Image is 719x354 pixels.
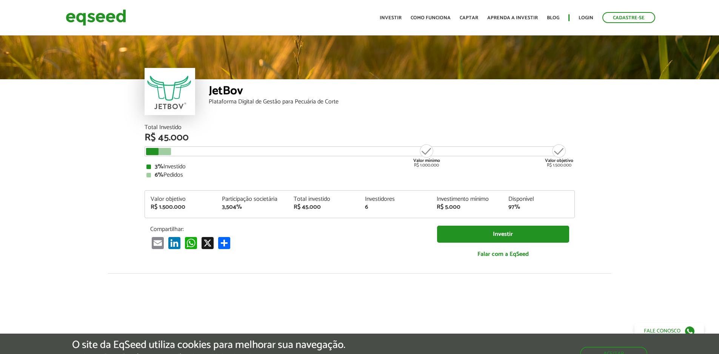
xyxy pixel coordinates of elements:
a: Falar com a EqSeed [437,246,569,262]
div: JetBov [209,85,575,99]
div: Valor objetivo [151,196,211,202]
a: LinkedIn [167,237,182,249]
strong: 3% [155,162,163,172]
img: EqSeed [66,8,126,28]
a: Captar [460,15,478,20]
a: Fale conosco [634,323,704,339]
a: WhatsApp [183,237,199,249]
div: Plataforma Digital de Gestão para Pecuária de Corte [209,99,575,105]
a: Blog [547,15,559,20]
div: R$ 45.000 [145,133,575,143]
div: R$ 45.000 [294,204,354,210]
a: Como funciona [411,15,451,20]
strong: Valor objetivo [545,157,573,164]
a: Investir [437,226,569,243]
div: Total investido [294,196,354,202]
a: Aprenda a investir [487,15,538,20]
a: Email [150,237,165,249]
div: R$ 1.500.000 [151,204,211,210]
div: 3,504% [222,204,282,210]
div: R$ 5.000 [437,204,497,210]
div: Participação societária [222,196,282,202]
div: Total Investido [145,125,575,131]
div: Investimento mínimo [437,196,497,202]
div: 97% [508,204,569,210]
div: R$ 1.000.000 [413,143,441,168]
h5: O site da EqSeed utiliza cookies para melhorar sua navegação. [72,339,345,351]
div: Investido [146,164,573,170]
div: R$ 1.500.000 [545,143,573,168]
a: Investir [380,15,402,20]
div: Pedidos [146,172,573,178]
strong: Valor mínimo [413,157,440,164]
a: Login [579,15,593,20]
div: Disponível [508,196,569,202]
div: 6 [365,204,425,210]
p: Compartilhar: [150,226,426,233]
div: Investidores [365,196,425,202]
a: Cadastre-se [602,12,655,23]
a: Compartilhar [217,237,232,249]
a: X [200,237,215,249]
strong: 6% [155,170,163,180]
